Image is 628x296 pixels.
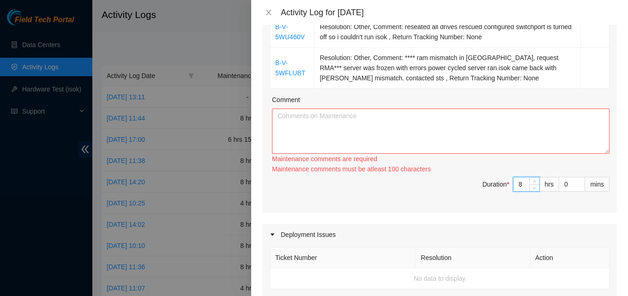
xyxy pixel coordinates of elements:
[262,8,275,17] button: Close
[262,224,617,245] div: Deployment Issues
[483,179,509,189] div: Duration
[530,248,610,268] th: Action
[265,9,272,16] span: close
[270,248,416,268] th: Ticket Number
[272,154,610,164] div: Maintenance comments are required
[272,95,300,105] label: Comment
[532,185,537,191] span: down
[416,248,530,268] th: Resolution
[272,109,610,154] textarea: Comment
[585,177,610,192] div: mins
[281,7,617,18] div: Activity Log for [DATE]
[275,59,305,77] a: B-V-5WFLUBT
[270,232,275,237] span: caret-right
[270,268,610,289] td: No data to display
[314,17,581,48] td: Resolution: Other, Comment: reseated all drives rescued configured switchport is turned off so i ...
[540,177,559,192] div: hrs
[272,164,610,174] div: Maintenance comments must be atleast 100 characters
[529,184,539,191] span: Decrease Value
[532,179,537,184] span: up
[314,48,581,89] td: Resolution: Other, Comment: **** ram mismatch in [GEOGRAPHIC_DATA], request RMA*** server was fro...
[529,177,539,184] span: Increase Value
